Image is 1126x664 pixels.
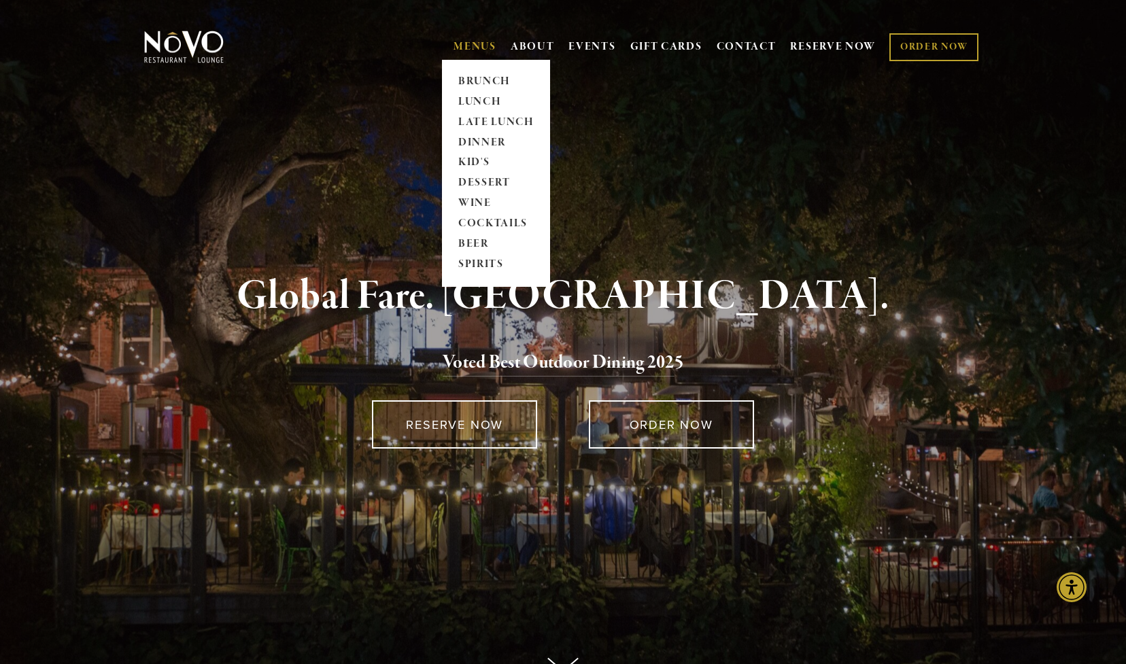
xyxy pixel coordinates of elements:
a: MENUS [454,40,496,54]
div: Accessibility Menu [1057,572,1087,602]
a: BRUNCH [454,71,539,92]
a: ORDER NOW [589,400,754,449]
a: LUNCH [454,92,539,112]
a: ABOUT [511,40,555,54]
h2: 5 [167,349,959,377]
a: BEER [454,234,539,255]
a: EVENTS [568,40,615,54]
a: WINE [454,194,539,214]
a: RESERVE NOW [372,400,537,449]
a: GIFT CARDS [630,34,702,60]
a: RESERVE NOW [790,34,876,60]
a: DINNER [454,133,539,153]
a: DESSERT [454,173,539,194]
a: CONTACT [717,34,777,60]
a: Voted Best Outdoor Dining 202 [443,351,675,377]
strong: Global Fare. [GEOGRAPHIC_DATA]. [237,270,889,322]
a: SPIRITS [454,255,539,275]
a: COCKTAILS [454,214,539,234]
a: ORDER NOW [889,33,978,61]
a: KID'S [454,153,539,173]
a: LATE LUNCH [454,112,539,133]
img: Novo Restaurant &amp; Lounge [141,30,226,64]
